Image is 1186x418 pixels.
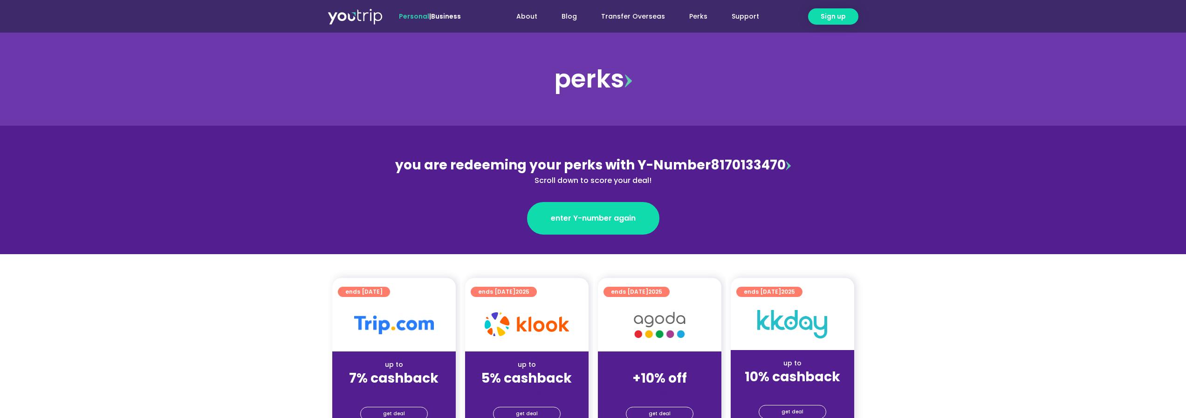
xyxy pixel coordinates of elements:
div: up to [340,360,448,370]
a: Blog [549,8,589,25]
a: Sign up [808,8,858,25]
div: (for stays only) [340,387,448,397]
div: (for stays only) [473,387,581,397]
div: (for stays only) [605,387,714,397]
span: 2025 [781,288,795,296]
span: up to [651,360,668,369]
span: | [399,12,461,21]
span: ends [DATE] [611,287,662,297]
a: Support [720,8,771,25]
span: ends [DATE] [478,287,529,297]
span: ends [DATE] [345,287,383,297]
span: ends [DATE] [744,287,795,297]
a: ends [DATE] [338,287,390,297]
a: enter Y-number again [527,202,659,235]
strong: 5% cashback [481,369,572,387]
a: ends [DATE]2025 [603,287,670,297]
div: up to [473,360,581,370]
a: About [504,8,549,25]
a: ends [DATE]2025 [736,287,802,297]
nav: Menu [486,8,771,25]
span: Sign up [821,12,846,21]
a: Business [431,12,461,21]
span: 2025 [515,288,529,296]
span: you are redeeming your perks with Y-Number [395,156,711,174]
span: Personal [399,12,429,21]
a: Perks [677,8,720,25]
strong: 10% cashback [745,368,840,386]
a: ends [DATE]2025 [471,287,537,297]
a: Transfer Overseas [589,8,677,25]
span: enter Y-number again [551,213,636,224]
div: 8170133470 [391,155,795,186]
strong: +10% off [632,369,687,387]
strong: 7% cashback [349,369,439,387]
div: (for stays only) [738,385,847,395]
span: 2025 [648,288,662,296]
div: Scroll down to score your deal! [391,175,795,186]
div: up to [738,358,847,368]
